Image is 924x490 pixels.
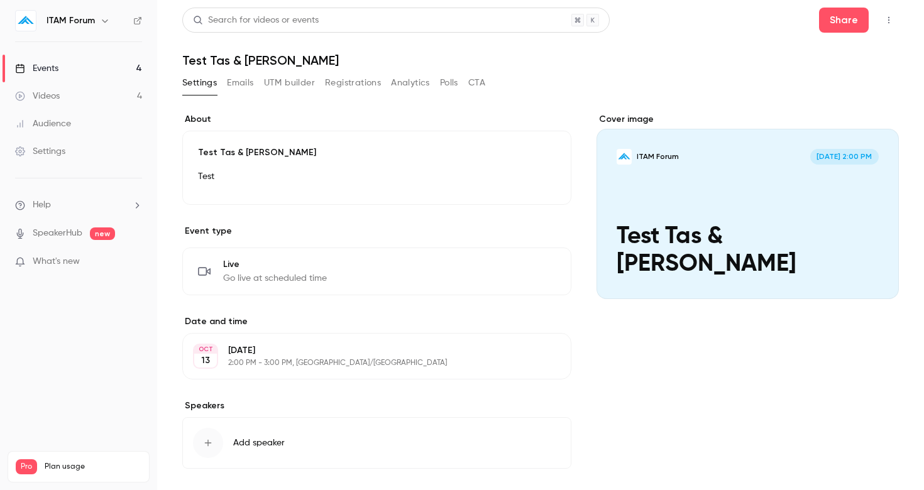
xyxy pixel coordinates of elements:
span: Help [33,199,51,212]
section: Cover image [597,113,899,299]
span: Live [223,258,327,271]
button: Analytics [391,73,430,93]
img: ITAM Forum [16,11,36,31]
button: CTA [468,73,485,93]
button: Polls [440,73,458,93]
span: Add speaker [233,437,285,449]
button: UTM builder [264,73,315,93]
p: Test Tas & [PERSON_NAME] [198,146,556,159]
span: Plan usage [45,462,141,472]
button: Settings [182,73,217,93]
span: Pro [16,459,37,474]
span: What's new [33,255,80,268]
iframe: Noticeable Trigger [127,256,142,268]
div: Events [15,62,58,75]
span: new [90,227,115,240]
p: Test [198,169,556,184]
button: Share [819,8,869,33]
a: SpeakerHub [33,227,82,240]
div: Search for videos or events [193,14,319,27]
div: OCT [194,345,217,354]
button: Add speaker [182,417,571,469]
button: Emails [227,73,253,93]
label: Speakers [182,400,571,412]
p: 2:00 PM - 3:00 PM, [GEOGRAPHIC_DATA]/[GEOGRAPHIC_DATA] [228,358,505,368]
label: Date and time [182,315,571,328]
h6: ITAM Forum [47,14,95,27]
p: [DATE] [228,344,505,357]
button: Registrations [325,73,381,93]
span: Go live at scheduled time [223,272,327,285]
li: help-dropdown-opener [15,199,142,212]
label: Cover image [597,113,899,126]
div: Settings [15,145,65,158]
label: About [182,113,571,126]
p: Event type [182,225,571,237]
p: 13 [201,354,210,367]
div: Audience [15,117,71,130]
h1: Test Tas & [PERSON_NAME] [182,53,899,68]
div: Videos [15,90,60,102]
